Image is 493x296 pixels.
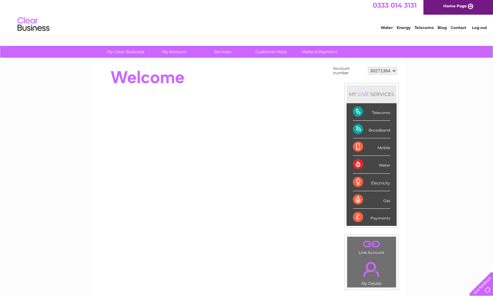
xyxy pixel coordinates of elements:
[347,256,396,288] td: My Details
[353,191,390,209] div: Gas
[332,65,366,77] td: Account number
[397,27,411,32] a: Energy
[245,46,297,58] a: Customer Help
[96,4,398,31] div: Clear Business is a trading name of Verastar Limited (registered in [GEOGRAPHIC_DATA] No. 3667643...
[353,103,390,121] div: Telecoms
[472,27,487,32] a: Log out
[437,27,447,32] a: Blog
[415,27,434,32] a: Telecoms
[353,209,390,226] div: Payments
[196,46,249,58] a: Services
[451,27,466,32] a: Contact
[347,236,396,256] td: Link Account
[353,156,390,173] div: Water
[17,17,50,36] img: logo.png
[353,138,390,156] div: Mobile
[353,174,390,191] div: Electricity
[148,46,200,58] a: My Account
[373,3,417,11] a: 0333 014 3131
[381,27,393,32] a: Water
[349,258,394,280] a: .
[293,46,346,58] a: Make A Payment
[347,85,397,103] div: MY SERVICES
[99,46,152,58] a: My Clear Business
[357,91,370,97] div: LIVE
[353,121,390,138] div: Broadband
[349,238,394,249] a: .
